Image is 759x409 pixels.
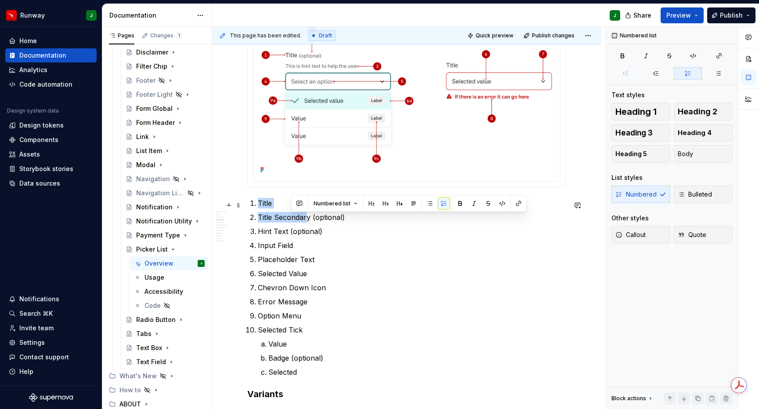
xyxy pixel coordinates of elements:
[29,393,73,402] svg: Supernova Logo
[19,179,60,188] div: Data sources
[268,367,566,377] p: Selected
[678,107,717,116] span: Heading 2
[122,88,208,102] a: Footer Light
[130,270,208,285] a: Usage
[130,256,208,270] a: OverviewJ
[258,226,566,237] p: Hint Text (optional)
[130,285,208,299] a: Accessibility
[611,145,670,163] button: Heading 5
[109,32,134,39] div: Pages
[122,355,208,369] a: Text Field
[258,254,566,265] p: Placeholder Text
[230,32,301,39] span: This page has been edited.
[136,217,192,226] div: Notification Utility
[145,273,164,282] div: Usage
[136,132,149,141] div: Link
[258,268,566,279] p: Selected Value
[119,372,157,380] div: What's New
[258,240,566,251] p: Input Field
[521,29,578,42] button: Publish changes
[19,295,59,303] div: Notifications
[19,353,69,362] div: Contact support
[122,144,208,158] a: List Item
[5,34,97,48] a: Home
[136,62,167,71] div: Filter Chip
[258,325,566,335] p: Selected Tick
[105,369,208,383] div: What's New
[136,231,180,240] div: Payment Type
[678,128,712,137] span: Heading 4
[5,147,97,161] a: Assets
[122,130,208,144] a: Link
[611,214,649,223] div: Other styles
[122,186,208,200] a: Navigation Light
[319,32,332,39] span: Draft
[19,367,33,376] div: Help
[136,189,184,197] div: Navigation Light
[674,124,733,142] button: Heading 4
[136,104,173,113] div: Form Global
[122,242,208,256] a: Picker List
[268,339,566,349] p: Value
[268,353,566,363] p: Badge (optional)
[130,299,208,313] a: Code
[122,45,208,59] a: Disclaimer
[5,176,97,190] a: Data sources
[122,158,208,172] a: Modal
[136,358,166,366] div: Text Field
[5,48,97,62] a: Documentation
[247,388,566,400] h3: Variants
[19,324,54,332] div: Invite team
[122,327,208,341] a: Tabs
[19,309,53,318] div: Search ⌘K
[5,63,97,77] a: Analytics
[19,150,40,159] div: Assets
[674,186,733,203] button: Bulleted
[122,172,208,186] a: Navigation
[136,329,152,338] div: Tabs
[678,230,706,239] span: Quote
[707,7,755,23] button: Publish
[122,228,208,242] a: Payment Type
[122,313,208,327] a: Radio Button
[136,315,176,324] div: Radio Button
[678,150,693,158] span: Body
[611,173,643,182] div: List styles
[5,336,97,350] a: Settings
[150,32,182,39] div: Changes
[19,121,64,130] div: Design tokens
[19,338,45,347] div: Settings
[136,146,162,155] div: List Item
[5,292,97,306] button: Notifications
[611,91,645,99] div: Text styles
[5,321,97,335] a: Invite team
[119,386,141,394] div: How to
[6,10,17,21] img: 6b187050-a3ed-48aa-8485-808e17fcee26.png
[122,59,208,73] a: Filter Chip
[720,11,743,20] span: Publish
[615,128,653,137] span: Heading 3
[136,76,155,85] div: Footer
[122,116,208,130] a: Form Header
[611,226,670,244] button: Callout
[7,107,59,114] div: Design system data
[122,102,208,116] a: Form Global
[19,80,72,89] div: Code automation
[633,11,651,20] span: Share
[19,66,47,74] div: Analytics
[20,11,45,20] div: Runway
[19,164,73,173] div: Storybook stories
[258,310,566,321] p: Option Menu
[5,365,97,379] button: Help
[5,162,97,176] a: Storybook stories
[611,124,670,142] button: Heading 3
[145,287,183,296] div: Accessibility
[19,51,66,60] div: Documentation
[136,90,173,99] div: Footer Light
[661,7,704,23] button: Preview
[5,350,97,364] button: Contact support
[611,103,670,121] button: Heading 1
[109,11,192,20] div: Documentation
[465,29,517,42] button: Quick preview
